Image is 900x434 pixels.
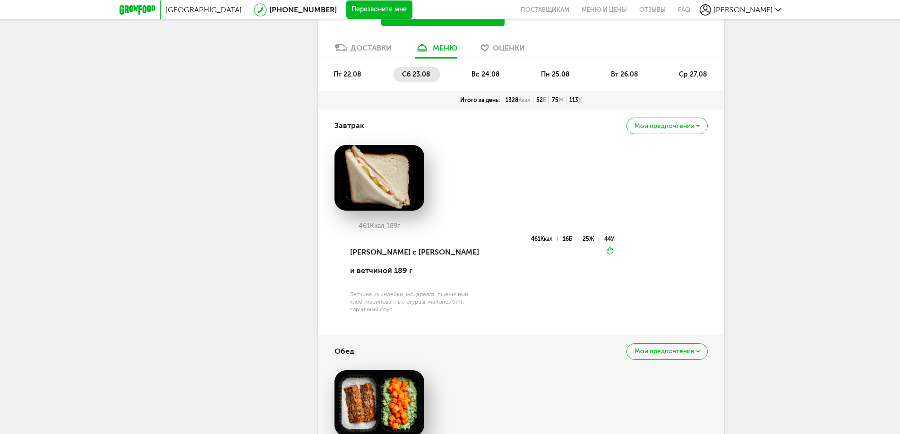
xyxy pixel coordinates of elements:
div: Доставки [351,43,392,52]
span: пн 25.08 [541,70,570,78]
span: ср 27.08 [679,70,707,78]
span: Мои предпочтения [634,123,694,129]
button: Перезвоните мне [346,0,412,19]
span: г [397,222,400,230]
a: Оценки [476,43,530,58]
div: 75 [549,96,566,104]
div: меню [433,43,457,52]
div: 461 [531,237,557,241]
span: Ж [558,97,564,103]
span: Ккал [518,97,531,103]
div: 25 [583,237,599,241]
span: У [578,97,582,103]
div: Ветчина из индейки, моцарелла, пшеничный хлеб, маринованные огурцы, майонез 67%, горчичный соус [350,290,481,313]
div: [PERSON_NAME] с [PERSON_NAME] и ветчиной 189 г [350,236,481,287]
div: 16 [563,237,577,241]
div: 113 [566,96,584,104]
img: big_gVTFS1cdAKt07aPP.png [334,145,424,211]
span: Б [569,236,572,242]
div: 461 189 [334,222,424,230]
a: меню [411,43,462,58]
div: 1328 [503,96,533,104]
span: Оценки [493,43,525,52]
h4: Обед [334,342,354,360]
span: Б [543,97,546,103]
span: Ккал [540,236,553,242]
span: вс 24.08 [471,70,500,78]
span: пт 22.08 [334,70,361,78]
span: Мои предпочтения [634,348,694,355]
span: вт 26.08 [611,70,638,78]
span: Ж [589,236,594,242]
span: Ккал, [370,222,386,230]
span: [GEOGRAPHIC_DATA] [165,5,242,14]
div: Итого за день: [457,96,503,104]
span: [PERSON_NAME] [713,5,773,14]
span: сб 23.08 [402,70,430,78]
a: [PHONE_NUMBER] [269,5,337,14]
div: 44 [604,237,614,241]
h4: Завтрак [334,117,364,135]
span: У [611,236,614,242]
a: Доставки [330,43,396,58]
div: 52 [533,96,549,104]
